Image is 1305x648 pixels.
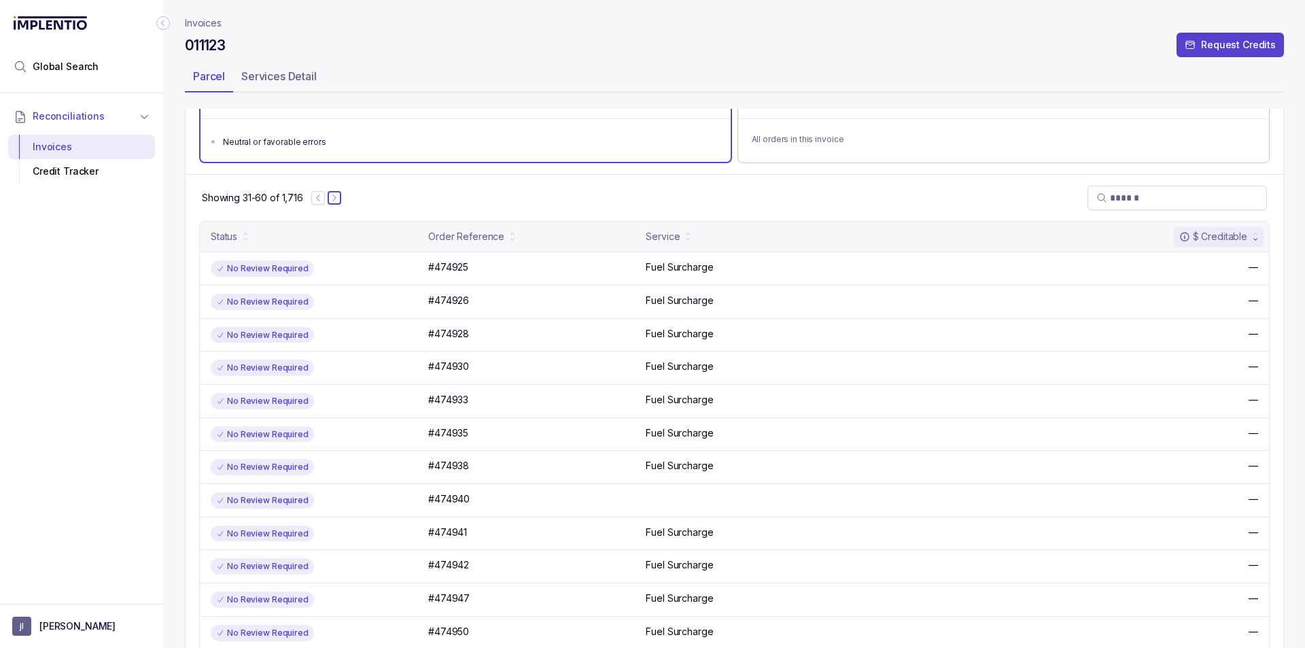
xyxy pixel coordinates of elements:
div: No Review Required [211,294,314,310]
div: No Review Required [211,260,314,277]
div: Collapse Icon [155,15,171,31]
p: #474933 [428,393,468,407]
p: #474942 [428,558,469,572]
div: No Review Required [211,393,314,409]
p: #474938 [428,459,469,473]
div: No Review Required [211,459,314,475]
p: All orders in this invoice [752,133,1256,146]
h4: 011123 [185,36,225,55]
ul: Tab Group [185,65,1284,92]
p: Fuel Surcharge [646,459,713,473]
div: $ Creditable [1179,230,1247,243]
p: — [1249,592,1258,605]
div: Invoices [19,135,144,159]
p: Showing 31-60 of 1,716 [202,191,303,205]
div: Credit Tracker [19,159,144,184]
p: Fuel Surcharge [646,360,713,373]
a: Invoices [185,16,222,30]
li: Tab Services Detail [233,65,325,92]
div: Status [211,230,237,243]
p: — [1249,360,1258,373]
p: Fuel Surcharge [646,526,713,539]
div: Service [646,230,680,243]
p: — [1249,625,1258,638]
p: Fuel Surcharge [646,327,713,341]
div: Remaining page entries [202,191,303,205]
p: — [1249,426,1258,440]
p: Fuel Surcharge [646,426,713,440]
p: #474940 [428,492,470,506]
p: — [1249,492,1258,506]
p: Fuel Surcharge [646,260,713,274]
div: No Review Required [211,625,314,641]
div: Reconciliations [8,132,155,187]
p: Fuel Surcharge [646,393,713,407]
p: — [1249,327,1258,341]
div: No Review Required [211,327,314,343]
p: — [1249,558,1258,572]
div: Neutral or favorable errors [223,135,716,149]
p: [PERSON_NAME] [39,619,116,633]
p: Parcel [193,68,225,84]
p: — [1249,459,1258,473]
p: #474930 [428,360,469,373]
button: Reconciliations [8,101,155,131]
div: No Review Required [211,426,314,443]
p: Fuel Surcharge [646,294,713,307]
p: — [1249,526,1258,539]
span: Global Search [33,60,99,73]
div: Order Reference [428,230,504,243]
span: Reconciliations [33,109,105,123]
p: Request Credits [1201,38,1276,52]
p: Fuel Surcharge [646,592,713,605]
p: — [1249,260,1258,274]
div: No Review Required [211,592,314,608]
p: #474928 [428,327,469,341]
p: #474925 [428,260,468,274]
p: — [1249,393,1258,407]
p: #474947 [428,592,470,605]
span: User initials [12,617,31,636]
p: Services Detail [241,68,317,84]
p: Fuel Surcharge [646,625,713,638]
p: #474941 [428,526,467,539]
p: — [1249,294,1258,307]
div: No Review Required [211,526,314,542]
p: Fuel Surcharge [646,558,713,572]
button: Previous Page [311,191,325,205]
p: #474926 [428,294,469,307]
p: #474950 [428,625,469,638]
button: Next Page [328,191,341,205]
div: No Review Required [211,492,314,509]
li: Tab Parcel [185,65,233,92]
button: Request Credits [1177,33,1284,57]
nav: breadcrumb [185,16,222,30]
div: No Review Required [211,558,314,575]
div: No Review Required [211,360,314,376]
p: #474935 [428,426,468,440]
button: User initials[PERSON_NAME] [12,617,151,636]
